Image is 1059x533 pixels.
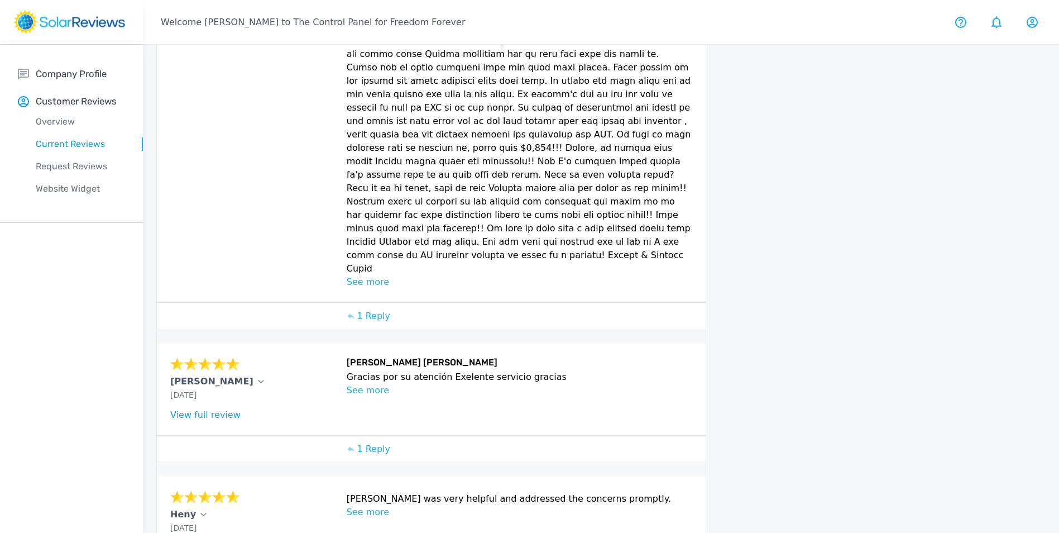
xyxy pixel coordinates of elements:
[161,16,465,29] p: Welcome [PERSON_NAME] to The Control Panel for Freedom Forever
[170,375,253,388] p: [PERSON_NAME]
[347,384,693,397] p: See more
[357,442,390,456] p: 1 Reply
[18,115,143,129] p: Overview
[347,275,693,289] p: See more
[18,155,143,178] a: Request Reviews
[170,410,241,420] a: View full review
[18,178,143,200] a: Website Widget
[170,391,197,399] span: [DATE]
[170,524,197,532] span: [DATE]
[170,508,196,521] p: Heny
[18,133,143,155] a: Current Reviews
[347,506,693,519] p: See more
[18,160,143,173] p: Request Reviews
[18,111,143,133] a: Overview
[18,137,143,151] p: Current Reviews
[347,492,693,506] p: [PERSON_NAME] was very helpful and addressed the concerns promptly.
[357,310,390,323] p: 1 Reply
[347,370,693,384] p: Gracias por su atención Exelente servicio gracias
[36,94,117,108] p: Customer Reviews
[18,182,143,196] p: Website Widget
[347,357,693,370] h6: [PERSON_NAME] [PERSON_NAME]
[36,67,107,81] p: Company Profile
